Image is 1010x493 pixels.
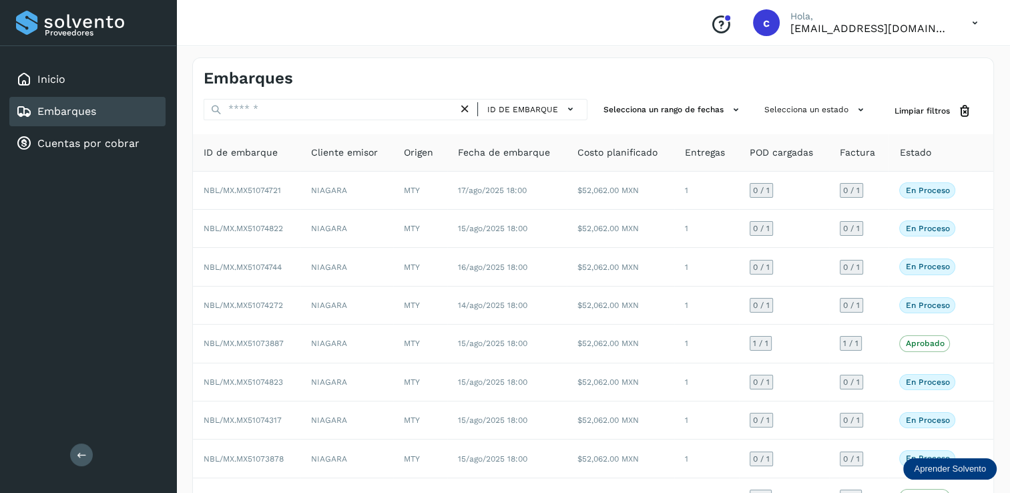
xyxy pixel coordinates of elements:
td: $52,062.00 MXN [567,172,674,210]
td: 1 [674,363,739,401]
p: En proceso [905,224,949,233]
span: 0 / 1 [753,378,770,386]
td: 1 [674,440,739,478]
td: 1 [674,287,739,325]
td: MTY [393,440,447,478]
span: NBL/MX.MX51073887 [204,339,284,348]
td: MTY [393,325,447,363]
span: Factura [840,146,875,160]
p: Hola, [790,11,951,22]
span: 0 / 1 [843,455,860,463]
span: 15/ago/2025 18:00 [458,377,527,387]
span: NBL/MX.MX51074272 [204,301,283,310]
a: Embarques [37,105,96,118]
span: 0 / 1 [843,263,860,271]
td: 1 [674,248,739,286]
td: NIAGARA [300,325,394,363]
span: 15/ago/2025 18:00 [458,416,527,425]
p: En proceso [905,301,949,310]
span: POD cargadas [750,146,813,160]
span: NBL/MX.MX51074317 [204,416,282,425]
button: ID de embarque [483,100,581,119]
td: NIAGARA [300,287,394,325]
span: Entregas [685,146,725,160]
td: NIAGARA [300,248,394,286]
td: $52,062.00 MXN [567,401,674,440]
a: Cuentas por cobrar [37,137,140,150]
p: Aprender Solvento [914,464,986,474]
span: Fecha de embarque [458,146,550,160]
div: Embarques [9,97,166,126]
span: 15/ago/2025 18:00 [458,339,527,348]
span: NBL/MX.MX51073878 [204,454,284,464]
td: MTY [393,363,447,401]
td: MTY [393,210,447,248]
span: 0 / 1 [843,301,860,309]
td: 1 [674,172,739,210]
span: 14/ago/2025 18:00 [458,301,527,310]
span: Origen [404,146,433,160]
p: Aprobado [905,339,944,348]
span: 15/ago/2025 18:00 [458,454,527,464]
div: Aprender Solvento [903,458,997,480]
td: 1 [674,401,739,440]
td: $52,062.00 MXN [567,210,674,248]
span: 1 / 1 [753,339,768,347]
td: $52,062.00 MXN [567,363,674,401]
span: 0 / 1 [843,416,860,424]
td: $52,062.00 MXN [567,325,674,363]
span: 0 / 1 [753,301,770,309]
td: MTY [393,248,447,286]
span: 0 / 1 [753,224,770,232]
td: NIAGARA [300,401,394,440]
button: Selecciona un estado [759,99,873,121]
span: NBL/MX.MX51074721 [204,186,281,195]
span: NBL/MX.MX51074744 [204,263,282,272]
p: En proceso [905,416,949,425]
span: ID de embarque [487,104,558,116]
td: NIAGARA [300,210,394,248]
td: NIAGARA [300,440,394,478]
a: Inicio [37,73,65,86]
td: MTY [393,172,447,210]
button: Selecciona un rango de fechas [598,99,748,121]
p: Proveedores [45,28,160,37]
span: 0 / 1 [843,186,860,194]
span: NBL/MX.MX51074823 [204,377,283,387]
span: 0 / 1 [753,416,770,424]
td: NIAGARA [300,363,394,401]
div: Inicio [9,65,166,94]
td: 1 [674,325,739,363]
span: 16/ago/2025 18:00 [458,263,527,272]
span: Limpiar filtros [895,105,950,117]
h4: Embarques [204,69,293,88]
span: Costo planificado [577,146,658,160]
span: 0 / 1 [753,186,770,194]
p: cuentasxcobrar@readysolutions.com.mx [790,22,951,35]
span: NBL/MX.MX51074822 [204,224,283,233]
span: 0 / 1 [843,224,860,232]
span: 0 / 1 [753,263,770,271]
td: MTY [393,401,447,440]
p: En proceso [905,262,949,271]
span: 17/ago/2025 18:00 [458,186,527,195]
span: 1 / 1 [843,339,858,347]
span: Estado [899,146,931,160]
span: Cliente emisor [311,146,378,160]
span: 15/ago/2025 18:00 [458,224,527,233]
td: MTY [393,287,447,325]
p: En proceso [905,377,949,387]
span: 0 / 1 [843,378,860,386]
td: $52,062.00 MXN [567,248,674,286]
td: $52,062.00 MXN [567,440,674,478]
span: 0 / 1 [753,455,770,463]
p: En proceso [905,454,949,463]
span: ID de embarque [204,146,278,160]
td: $52,062.00 MXN [567,287,674,325]
td: NIAGARA [300,172,394,210]
button: Limpiar filtros [884,99,983,124]
td: 1 [674,210,739,248]
div: Cuentas por cobrar [9,129,166,158]
p: En proceso [905,186,949,195]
